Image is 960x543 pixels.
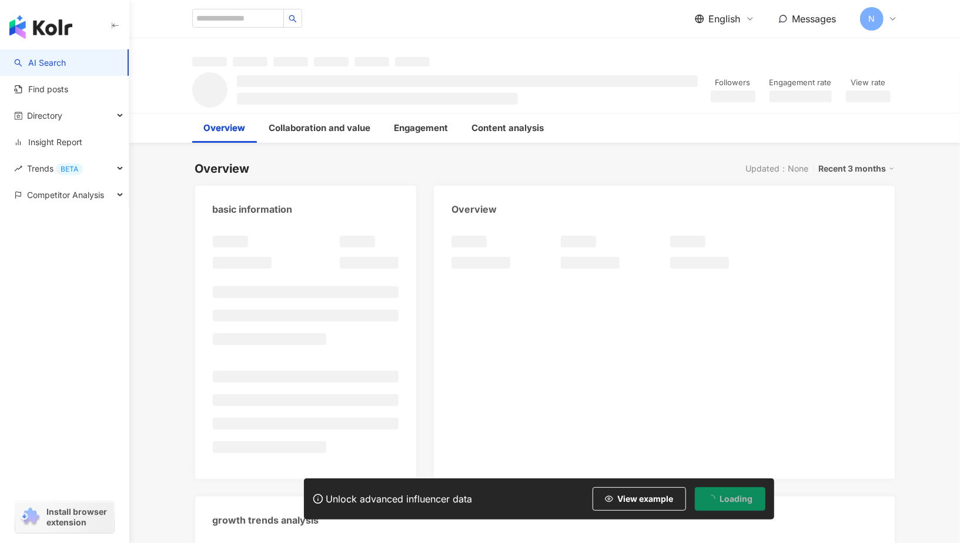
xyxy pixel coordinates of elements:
[792,13,837,25] span: Messages
[695,487,765,511] button: Loading
[326,493,473,505] div: Unlock advanced influencer data
[46,507,111,528] span: Install browser extension
[770,77,832,89] div: Engagement rate
[14,57,66,69] a: searchAI Search
[14,165,22,173] span: rise
[720,494,753,504] span: Loading
[289,15,297,23] span: search
[204,121,246,135] div: Overview
[15,501,114,533] a: chrome extensionInstall browser extension
[195,160,250,177] div: Overview
[394,121,449,135] div: Engagement
[868,12,875,25] span: N
[711,77,755,89] div: Followers
[269,121,371,135] div: Collaboration and value
[846,77,891,89] div: View rate
[19,508,41,527] img: chrome extension
[819,161,895,176] div: Recent 3 months
[56,163,83,175] div: BETA
[472,121,544,135] div: Content analysis
[706,494,716,504] span: loading
[14,136,82,148] a: Insight Report
[27,182,104,208] span: Competitor Analysis
[593,487,686,511] button: View example
[14,83,68,95] a: Find posts
[9,15,72,39] img: logo
[451,203,497,216] div: Overview
[27,102,62,129] span: Directory
[27,155,83,182] span: Trends
[213,203,293,216] div: basic information
[709,12,741,25] span: English
[618,494,674,504] span: View example
[746,164,809,173] div: Updated：None
[213,514,319,527] div: growth trends analysis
